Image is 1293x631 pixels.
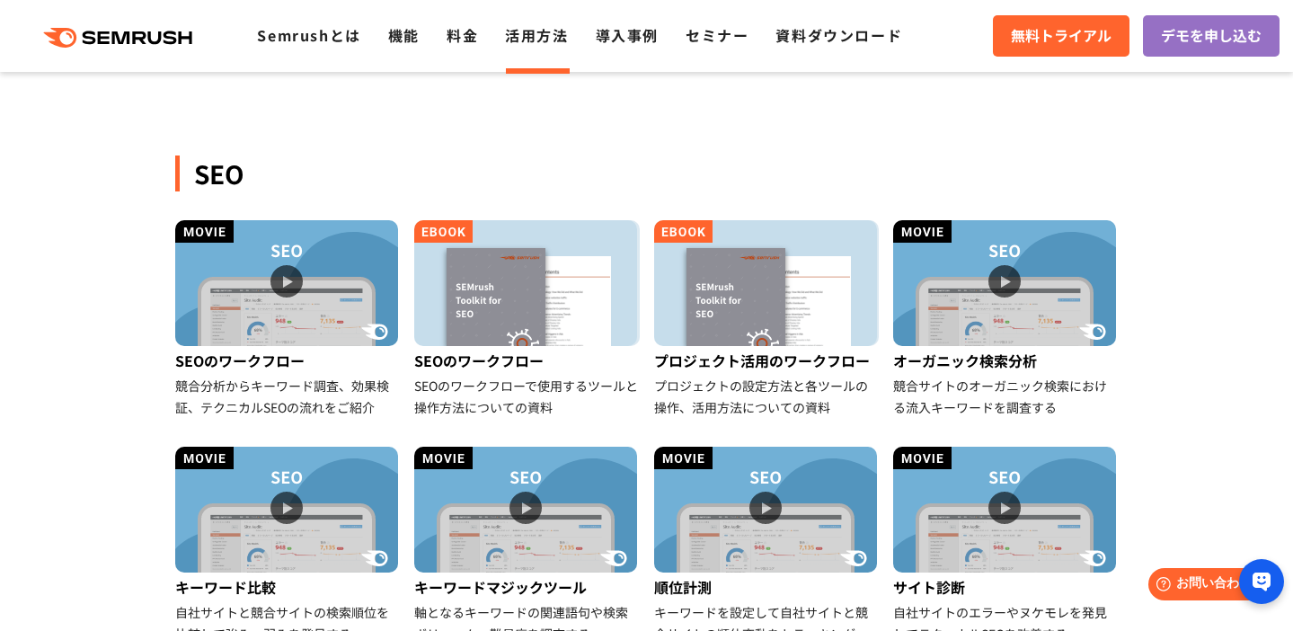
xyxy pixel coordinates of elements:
div: プロジェクト活用のワークフロー [654,346,880,375]
a: 料金 [447,24,478,46]
div: SEO [175,156,1119,191]
a: 無料トライアル [993,15,1129,57]
a: セミナー [686,24,748,46]
div: プロジェクトの設定方法と各ツールの操作、活用方法についての資料 [654,375,880,418]
a: 活用方法 [505,24,568,46]
div: SEOのワークフロー [175,346,401,375]
div: キーワード比較 [175,573,401,601]
div: 競合サイトのオーガニック検索における流入キーワードを調査する [893,375,1119,418]
div: SEOのワークフロー [414,346,640,375]
a: プロジェクト活用のワークフロー プロジェクトの設定方法と各ツールの操作、活用方法についての資料 [654,220,880,418]
a: オーガニック検索分析 競合サイトのオーガニック検索における流入キーワードを調査する [893,220,1119,418]
a: Semrushとは [257,24,360,46]
a: SEOのワークフロー SEOのワークフローで使用するツールと操作方法についての資料 [414,220,640,418]
a: 機能 [388,24,420,46]
span: 無料トライアル [1011,24,1111,48]
div: 競合分析からキーワード調査、効果検証、テクニカルSEOの流れをご紹介 [175,375,401,418]
div: オーガニック検索分析 [893,346,1119,375]
a: 導入事例 [596,24,659,46]
a: SEOのワークフロー 競合分析からキーワード調査、効果検証、テクニカルSEOの流れをご紹介 [175,220,401,418]
div: サイト診断 [893,573,1119,601]
iframe: Help widget launcher [1133,561,1273,611]
a: デモを申し込む [1143,15,1280,57]
span: デモを申し込む [1161,24,1262,48]
div: キーワードマジックツール [414,573,640,601]
div: SEOのワークフローで使用するツールと操作方法についての資料 [414,375,640,418]
div: 順位計測 [654,573,880,601]
a: 資料ダウンロード [775,24,902,46]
